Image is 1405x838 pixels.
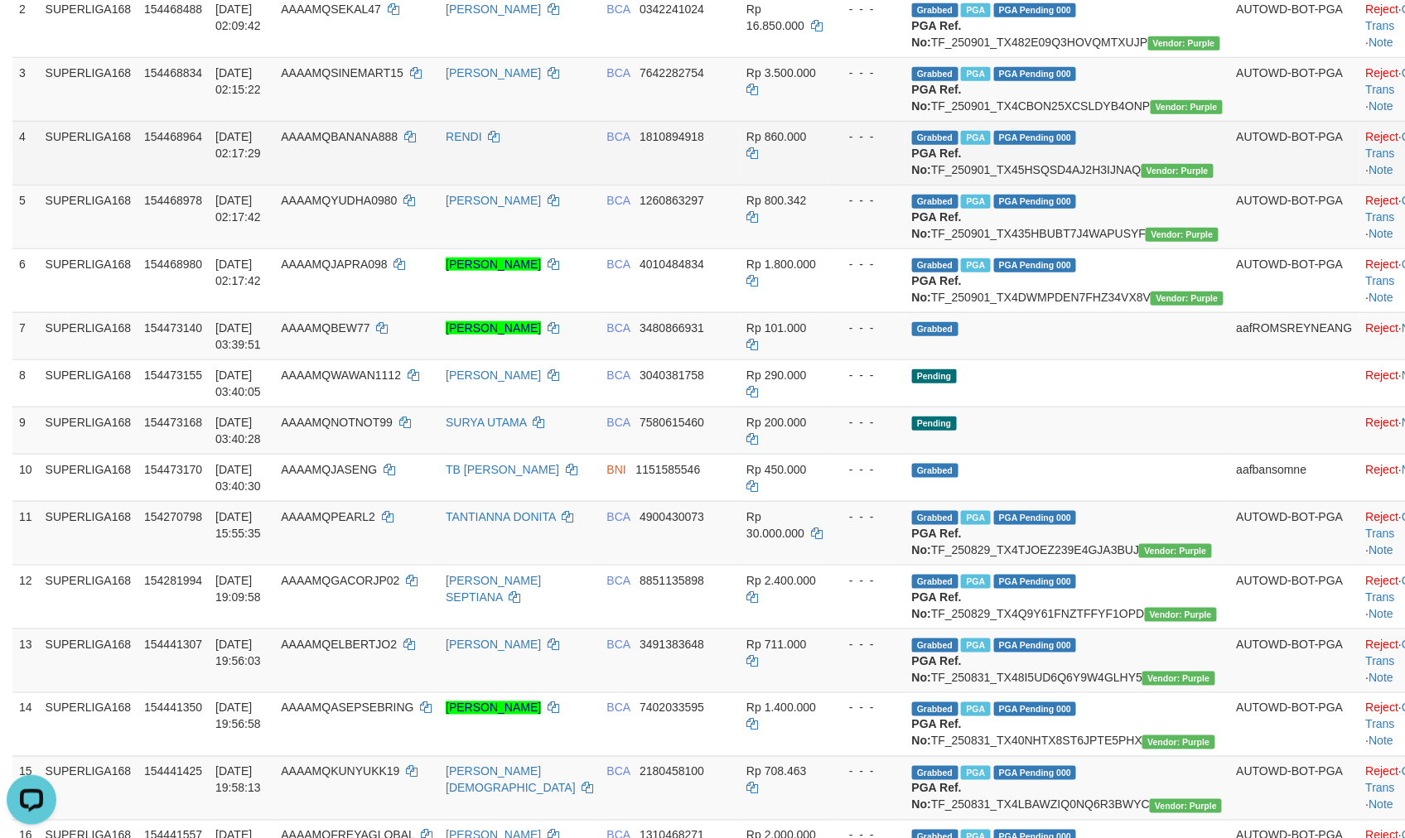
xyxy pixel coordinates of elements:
a: [PERSON_NAME] [446,321,541,335]
span: [DATE] 02:17:42 [215,194,261,224]
span: BCA [607,258,630,271]
span: PGA Pending [994,766,1077,780]
td: AUTOWD-BOT-PGA [1230,185,1359,248]
b: PGA Ref. No: [912,147,962,176]
span: Rp 1.800.000 [746,258,816,271]
a: SURYA UTAMA [446,416,526,429]
a: Reject [1366,2,1399,16]
span: 154473170 [144,463,202,476]
b: PGA Ref. No: [912,654,962,684]
span: AAAAMQKUNYUKK19 [281,765,399,778]
span: 154441425 [144,765,202,778]
a: Note [1369,163,1394,176]
span: Grabbed [912,702,958,716]
span: AAAAMQGACORJP02 [281,574,399,587]
span: AAAAMQBEW77 [281,321,369,335]
span: [DATE] 03:39:51 [215,321,261,351]
div: - - - [836,256,899,272]
b: PGA Ref. No: [912,782,962,812]
span: Vendor URL: https://trx4.1velocity.biz [1142,735,1214,749]
a: [PERSON_NAME] [446,701,541,715]
span: BCA [607,765,630,778]
span: Rp 290.000 [746,368,806,382]
div: - - - [836,128,899,145]
span: BCA [607,574,630,587]
span: AAAAMQYUDHA0980 [281,194,397,207]
a: Reject [1366,258,1399,271]
span: Grabbed [912,511,958,525]
span: Marked by aafchoeunmanni [961,195,990,209]
a: [PERSON_NAME] [446,2,541,16]
td: 3 [12,57,39,121]
td: SUPERLIGA168 [39,628,138,692]
div: - - - [836,461,899,478]
span: [DATE] 02:15:22 [215,66,261,96]
span: BNI [607,463,626,476]
span: [DATE] 15:55:35 [215,510,261,540]
span: BCA [607,194,630,207]
span: PGA Pending [994,67,1077,81]
span: Copy 1151585546 to clipboard [636,463,701,476]
a: [PERSON_NAME] SEPTIANA [446,574,541,604]
td: SUPERLIGA168 [39,57,138,121]
span: [DATE] 19:56:03 [215,638,261,667]
td: 5 [12,185,39,248]
span: Grabbed [912,3,958,17]
td: TF_250901_TX435HBUBT7J4WAPUSYF [905,185,1230,248]
a: Reject [1366,130,1399,143]
span: PGA Pending [994,511,1077,525]
span: [DATE] 19:58:13 [215,765,261,795]
td: 7 [12,312,39,359]
span: Copy 7402033595 to clipboard [640,701,704,715]
a: Reject [1366,321,1399,335]
a: Reject [1366,66,1399,79]
td: AUTOWD-BOT-PGA [1230,756,1359,820]
span: Copy 4010484834 to clipboard [640,258,704,271]
span: [DATE] 03:40:05 [215,368,261,398]
td: aafROMSREYNEANG [1230,312,1359,359]
span: AAAAMQPEARL2 [281,510,375,523]
a: Reject [1366,368,1399,382]
span: Vendor URL: https://trx4.1velocity.biz [1151,291,1223,306]
span: BCA [607,2,630,16]
span: 154468978 [144,194,202,207]
span: AAAAMQSEKAL47 [281,2,381,16]
div: - - - [836,636,899,653]
a: Note [1369,543,1394,556]
span: 154441350 [144,701,202,715]
span: Marked by aafchoeunmanni [961,131,990,145]
span: 154281994 [144,574,202,587]
span: BCA [607,130,630,143]
div: - - - [836,414,899,431]
div: - - - [836,320,899,336]
td: SUPERLIGA168 [39,565,138,628]
span: Copy 1260863297 to clipboard [640,194,704,207]
td: TF_250829_TX4Q9Y61FNZTFFYF1OPD [905,565,1230,628]
a: Note [1369,671,1394,684]
span: PGA Pending [994,575,1077,589]
span: PGA Pending [994,258,1077,272]
td: SUPERLIGA168 [39,185,138,248]
a: TANTIANNA DONITA [446,510,556,523]
td: AUTOWD-BOT-PGA [1230,565,1359,628]
span: Marked by aafnonsreyleab [961,575,990,589]
td: SUPERLIGA168 [39,121,138,185]
a: RENDI [446,130,482,143]
span: 154468964 [144,130,202,143]
span: BCA [607,321,630,335]
td: 9 [12,407,39,454]
span: AAAAMQASEPSEBRING [281,701,413,715]
a: Reject [1366,638,1399,651]
td: 11 [12,501,39,565]
span: Rp 200.000 [746,416,806,429]
a: Reject [1366,463,1399,476]
a: Reject [1366,574,1399,587]
span: 154473140 [144,321,202,335]
span: [DATE] 19:09:58 [215,574,261,604]
span: BCA [607,510,630,523]
span: Marked by aafnonsreyleab [961,67,990,81]
span: PGA Pending [994,195,1077,209]
a: Reject [1366,194,1399,207]
td: TF_250901_TX4CBON25XCSLDYB4ONP [905,57,1230,121]
span: PGA Pending [994,702,1077,716]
